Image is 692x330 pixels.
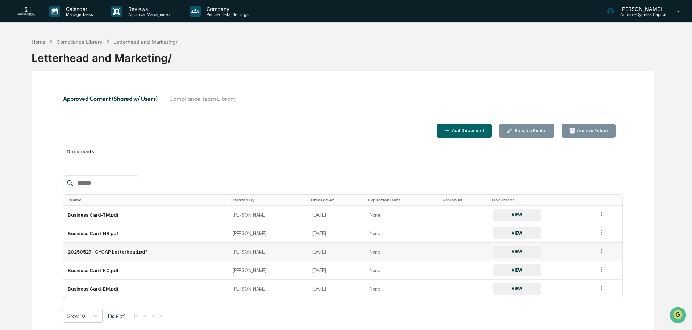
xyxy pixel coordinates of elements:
[228,206,308,224] td: [PERSON_NAME]
[122,6,175,12] p: Reviews
[493,283,541,295] button: VIEW
[51,122,88,128] a: Powered byPylon
[308,224,365,243] td: [DATE]
[63,90,163,107] button: Approved Content (Shared w/ Users)
[132,313,140,319] button: |<
[63,90,623,107] div: secondary tabs example
[63,280,228,298] td: Business Card-EM.pdf
[600,197,620,202] div: Toggle SortBy
[57,39,103,45] div: Compliance Library
[25,55,119,63] div: Start new chat
[60,6,97,12] p: Calendar
[7,106,13,112] div: 🔎
[141,313,148,319] button: <
[493,264,541,276] button: VIEW
[365,280,440,298] td: None
[113,39,178,45] div: Letterhead and Marketing/
[493,227,541,239] button: VIEW
[60,12,97,17] p: Manage Tasks
[53,92,58,98] div: 🗄️
[19,33,120,41] input: Clear
[669,306,688,326] iframe: Open customer support
[163,90,242,107] button: Compliance Team Library
[17,7,35,16] img: logo
[308,261,365,280] td: [DATE]
[108,313,126,319] span: Page 1 of 1
[7,15,132,27] p: How can we help?
[69,197,225,202] div: Toggle SortBy
[201,12,252,17] p: People, Data, Settings
[365,206,440,224] td: None
[63,141,623,162] div: Documents
[492,197,591,202] div: Toggle SortBy
[614,6,666,12] p: [PERSON_NAME]
[228,224,308,243] td: [PERSON_NAME]
[499,124,554,138] button: Rename Folder
[308,206,365,224] td: [DATE]
[32,46,654,64] div: Letterhead and Marketing/
[575,128,608,133] div: Archive Folder
[158,313,166,319] button: >|
[231,197,305,202] div: Toggle SortBy
[63,224,228,243] td: Business Card-NB.pdf
[493,246,541,258] button: VIEW
[63,261,228,280] td: Business Card-KC.pdf
[614,12,666,17] p: Admin • Cypress Capital
[493,209,541,221] button: VIEW
[50,88,93,101] a: 🗄️Attestations
[308,243,365,261] td: [DATE]
[4,102,49,115] a: 🔎Data Lookup
[368,197,437,202] div: Toggle SortBy
[63,243,228,261] td: 20250527- CYCAP Letterhead.pdf
[7,55,20,68] img: 1746055101610-c473b297-6a78-478c-a979-82029cc54cd1
[4,88,50,101] a: 🖐️Preclearance
[60,91,90,99] span: Attestations
[149,313,157,319] button: >
[365,243,440,261] td: None
[228,243,308,261] td: [PERSON_NAME]
[7,92,13,98] div: 🖐️
[228,261,308,280] td: [PERSON_NAME]
[308,280,365,298] td: [DATE]
[365,224,440,243] td: None
[562,124,616,138] button: Archive Folder
[450,128,484,133] div: Add Document
[25,63,92,68] div: We're available if you need us!
[32,39,45,45] div: Home
[437,124,492,138] button: Add Document
[365,261,440,280] td: None
[72,123,88,128] span: Pylon
[122,12,175,17] p: Approval Management
[311,197,362,202] div: Toggle SortBy
[123,58,132,66] button: Start new chat
[513,128,547,133] div: Rename Folder
[63,206,228,224] td: Business Card-TM.pdf
[443,197,487,202] div: Toggle SortBy
[228,280,308,298] td: [PERSON_NAME]
[14,105,46,112] span: Data Lookup
[14,91,47,99] span: Preclearance
[201,6,252,12] p: Company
